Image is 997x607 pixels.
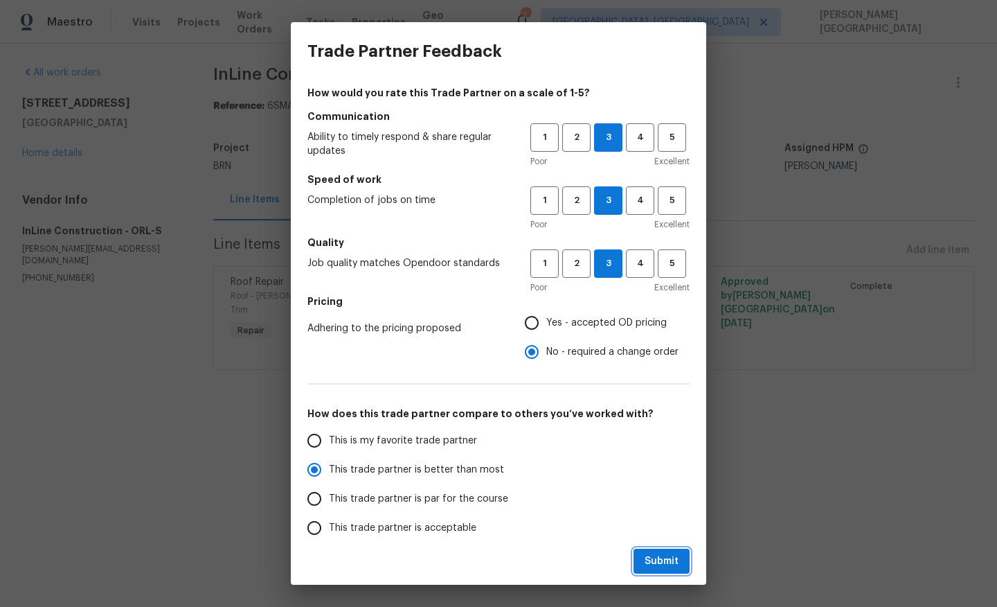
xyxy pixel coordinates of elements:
[307,173,690,186] h5: Speed of work
[594,249,622,278] button: 3
[530,155,547,168] span: Poor
[307,426,690,572] div: How does this trade partner compare to others you’ve worked with?
[307,294,690,308] h5: Pricing
[307,407,690,421] h5: How does this trade partner compare to others you’ve worked with?
[562,249,591,278] button: 2
[307,322,503,335] span: Adhering to the pricing proposed
[562,186,591,215] button: 2
[626,249,654,278] button: 4
[307,130,508,158] span: Ability to timely respond & share regular updates
[626,186,654,215] button: 4
[658,123,686,152] button: 5
[530,218,547,231] span: Poor
[546,316,667,331] span: Yes - accepted OD pricing
[658,249,686,278] button: 5
[659,130,685,146] span: 5
[595,256,622,272] span: 3
[564,130,589,146] span: 2
[659,256,685,272] span: 5
[329,434,477,448] span: This is my favorite trade partner
[626,123,654,152] button: 4
[329,463,504,477] span: This trade partner is better than most
[307,193,508,207] span: Completion of jobs on time
[594,186,622,215] button: 3
[530,281,547,294] span: Poor
[562,123,591,152] button: 2
[329,492,508,507] span: This trade partner is par for the course
[654,218,690,231] span: Excellent
[645,553,679,570] span: Submit
[654,281,690,294] span: Excellent
[627,130,653,146] span: 4
[307,256,508,270] span: Job quality matches Opendoor standards
[654,155,690,168] span: Excellent
[525,308,690,367] div: Pricing
[307,42,502,61] h3: Trade Partner Feedback
[546,345,679,360] span: No - required a change order
[532,130,557,146] span: 1
[532,193,557,209] span: 1
[658,186,686,215] button: 5
[329,521,476,536] span: This trade partner is acceptable
[594,123,622,152] button: 3
[307,236,690,249] h5: Quality
[627,256,653,272] span: 4
[564,193,589,209] span: 2
[530,249,559,278] button: 1
[307,109,690,123] h5: Communication
[634,549,690,574] button: Submit
[659,193,685,209] span: 5
[595,193,622,209] span: 3
[595,130,622,146] span: 3
[530,123,559,152] button: 1
[530,186,559,215] button: 1
[532,256,557,272] span: 1
[627,193,653,209] span: 4
[564,256,589,272] span: 2
[307,86,690,100] h4: How would you rate this Trade Partner on a scale of 1-5?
